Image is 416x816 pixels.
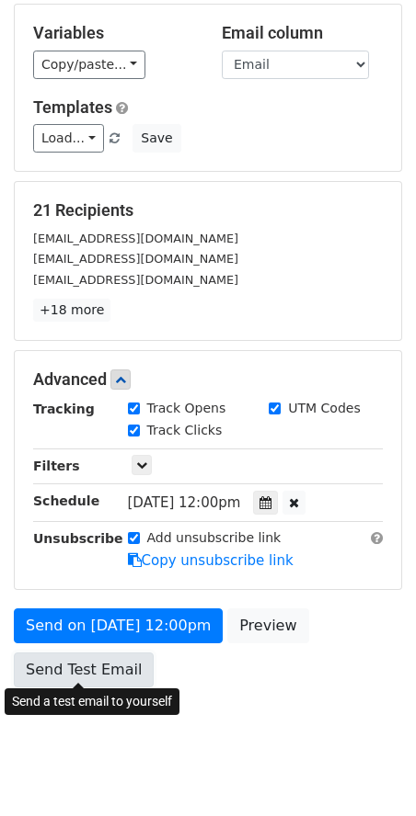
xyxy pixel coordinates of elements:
a: Send Test Email [14,652,154,687]
iframe: Chat Widget [324,728,416,816]
a: Load... [33,124,104,153]
h5: Variables [33,23,194,43]
h5: 21 Recipients [33,200,383,221]
small: [EMAIL_ADDRESS][DOMAIN_NAME] [33,232,238,245]
label: Add unsubscribe link [147,528,282,548]
strong: Schedule [33,493,99,508]
h5: Advanced [33,369,383,390]
button: Save [133,124,180,153]
label: Track Clicks [147,421,223,440]
a: Copy unsubscribe link [128,552,294,569]
small: [EMAIL_ADDRESS][DOMAIN_NAME] [33,252,238,266]
a: Preview [227,608,308,643]
strong: Unsubscribe [33,531,123,546]
div: Send a test email to yourself [5,688,179,715]
label: UTM Codes [288,399,360,418]
a: +18 more [33,299,110,322]
h5: Email column [222,23,383,43]
a: Templates [33,97,112,117]
strong: Tracking [33,402,95,416]
span: [DATE] 12:00pm [128,494,241,511]
a: Send on [DATE] 12:00pm [14,608,223,643]
a: Copy/paste... [33,51,145,79]
label: Track Opens [147,399,226,418]
strong: Filters [33,459,80,473]
small: [EMAIL_ADDRESS][DOMAIN_NAME] [33,273,238,287]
